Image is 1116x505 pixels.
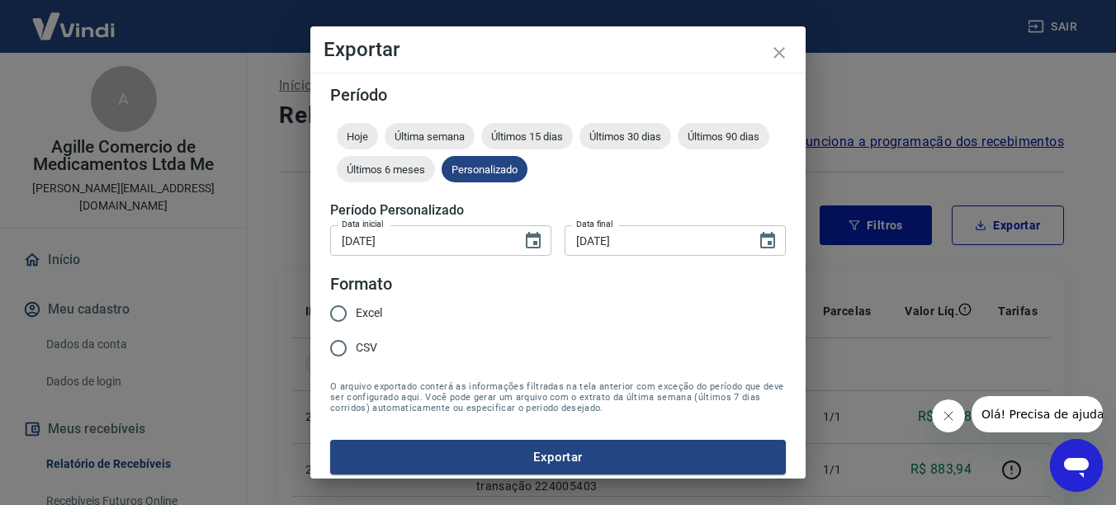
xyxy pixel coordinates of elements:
[576,218,613,230] label: Data final
[330,225,510,256] input: DD/MM/YYYY
[579,130,671,143] span: Últimos 30 dias
[385,130,475,143] span: Última semana
[10,12,139,25] span: Olá! Precisa de ajuda?
[356,339,377,356] span: CSV
[932,399,965,432] iframe: Fechar mensagem
[337,130,378,143] span: Hoje
[972,396,1103,432] iframe: Mensagem da empresa
[579,123,671,149] div: Últimos 30 dias
[751,224,784,257] button: Choose date, selected date is 22 de ago de 2025
[337,123,378,149] div: Hoje
[442,163,527,176] span: Personalizado
[678,130,769,143] span: Últimos 90 dias
[342,218,384,230] label: Data inicial
[565,225,745,256] input: DD/MM/YYYY
[481,130,573,143] span: Últimos 15 dias
[678,123,769,149] div: Últimos 90 dias
[330,272,392,296] legend: Formato
[330,440,786,474] button: Exportar
[337,156,435,182] div: Últimos 6 meses
[324,40,792,59] h4: Exportar
[330,202,786,219] h5: Período Personalizado
[330,87,786,103] h5: Período
[442,156,527,182] div: Personalizado
[481,123,573,149] div: Últimos 15 dias
[356,304,382,322] span: Excel
[759,33,799,73] button: close
[330,381,786,413] span: O arquivo exportado conterá as informações filtradas na tela anterior com exceção do período que ...
[517,224,550,257] button: Choose date, selected date is 19 de ago de 2025
[385,123,475,149] div: Última semana
[337,163,435,176] span: Últimos 6 meses
[1050,439,1103,492] iframe: Botão para abrir a janela de mensagens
